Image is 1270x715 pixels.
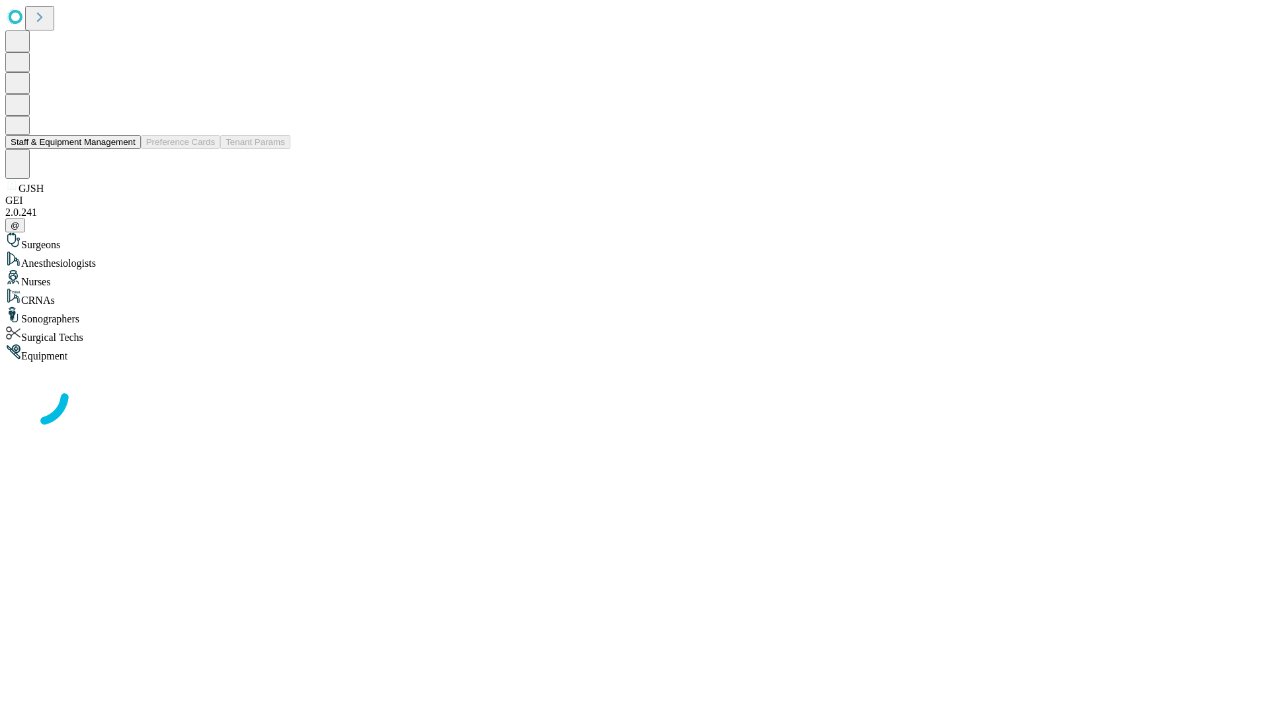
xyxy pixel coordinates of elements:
[5,195,1265,207] div: GEI
[19,183,44,194] span: GJSH
[5,232,1265,251] div: Surgeons
[5,251,1265,269] div: Anesthesiologists
[141,135,220,149] button: Preference Cards
[5,207,1265,218] div: 2.0.241
[5,344,1265,362] div: Equipment
[5,269,1265,288] div: Nurses
[11,220,20,230] span: @
[5,307,1265,325] div: Sonographers
[220,135,290,149] button: Tenant Params
[5,288,1265,307] div: CRNAs
[5,325,1265,344] div: Surgical Techs
[5,135,141,149] button: Staff & Equipment Management
[5,218,25,232] button: @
